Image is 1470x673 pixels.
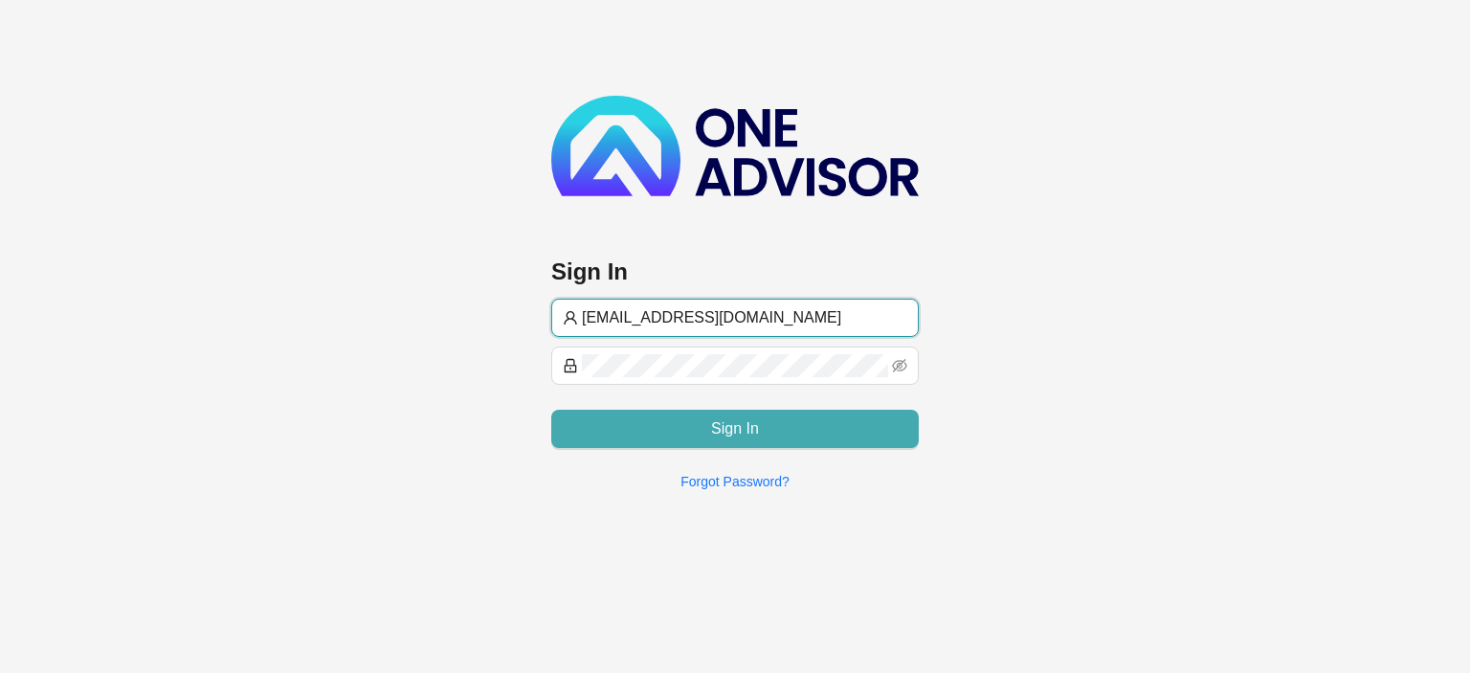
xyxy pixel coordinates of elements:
span: user [563,310,578,325]
span: lock [563,358,578,373]
a: Forgot Password? [680,474,790,489]
h3: Sign In [551,257,919,287]
img: b89e593ecd872904241dc73b71df2e41-logo-dark.svg [551,96,919,196]
span: eye-invisible [892,358,907,373]
button: Sign In [551,410,919,448]
input: Username [582,306,907,329]
span: Sign In [711,417,759,440]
